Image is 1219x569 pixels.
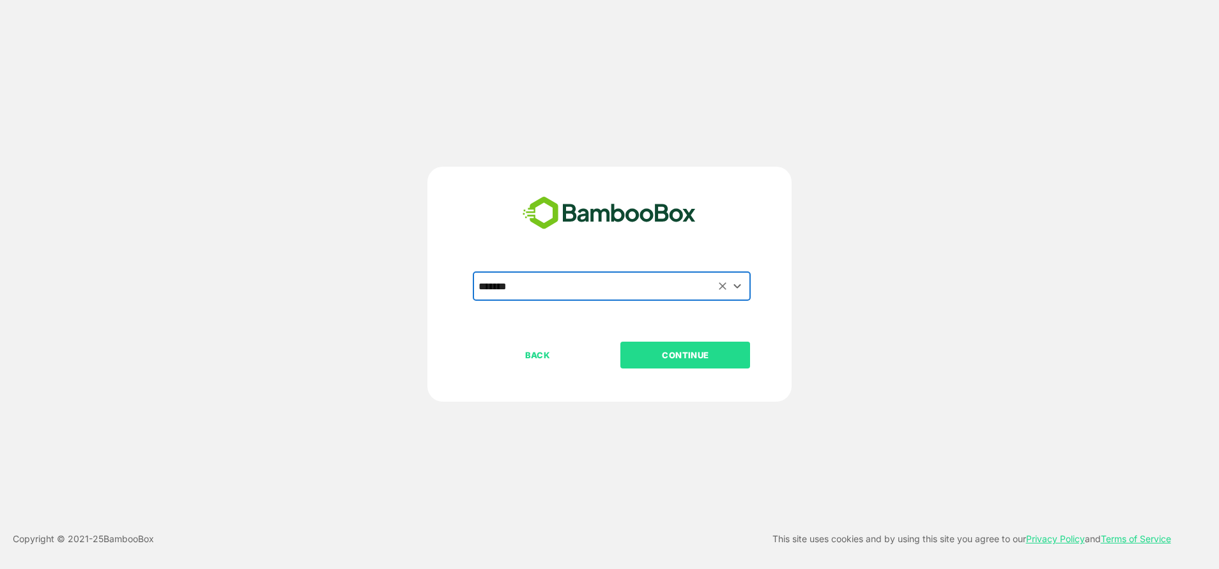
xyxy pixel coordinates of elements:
[473,342,602,368] button: BACK
[716,278,730,293] button: Clear
[474,348,602,362] p: BACK
[13,531,154,547] p: Copyright © 2021- 25 BambooBox
[729,277,746,294] button: Open
[1101,533,1171,544] a: Terms of Service
[622,348,749,362] p: CONTINUE
[620,342,750,368] button: CONTINUE
[772,531,1171,547] p: This site uses cookies and by using this site you agree to our and
[516,192,703,234] img: bamboobox
[1026,533,1085,544] a: Privacy Policy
